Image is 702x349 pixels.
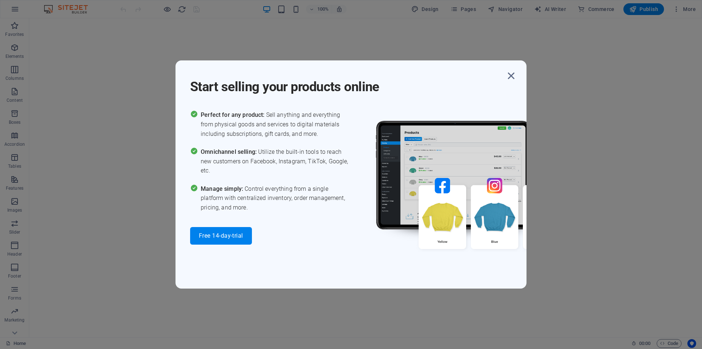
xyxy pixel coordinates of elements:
[201,185,245,192] span: Manage simply:
[190,227,252,245] button: Free 14-day-trial
[201,147,351,175] span: Utilize the built-in tools to reach new customers on Facebook, Instagram, TikTok, Google, etc.
[201,111,266,118] span: Perfect for any product:
[201,148,258,155] span: Omnichannel selling:
[201,110,351,138] span: Sell anything and everything from physical goods and services to digital materials including subs...
[201,184,351,212] span: Control everything from a single platform with centralized inventory, order management, pricing, ...
[199,233,243,239] span: Free 14-day-trial
[190,69,505,96] h1: Start selling your products online
[364,110,583,270] img: promo_image.png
